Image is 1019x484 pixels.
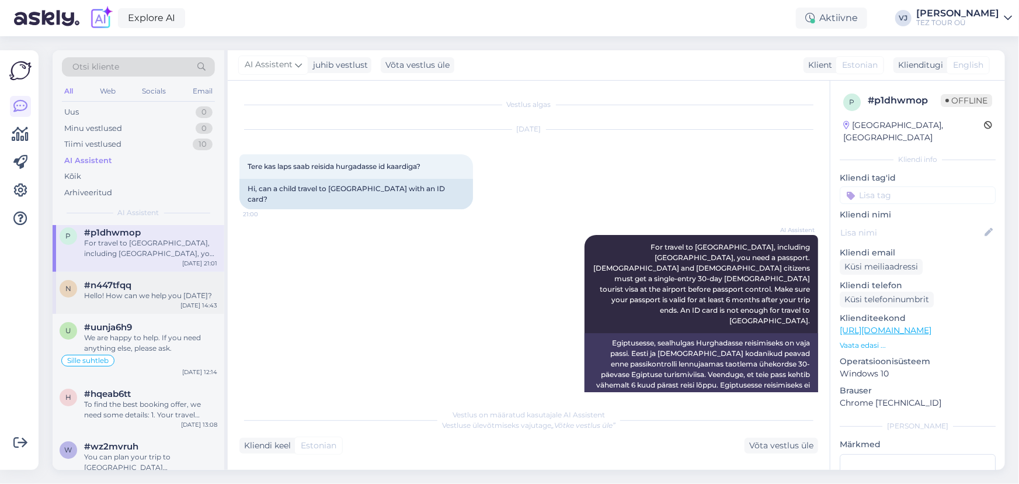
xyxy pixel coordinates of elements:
span: #n447tfqq [84,280,131,291]
div: Hello! How can we help you [DATE]? [84,291,217,301]
p: Chrome [TECHNICAL_ID] [840,397,996,409]
div: Võta vestlus üle [381,57,454,73]
span: Sille suhtleb [67,357,109,364]
div: Egiptusesse, sealhulgas Hurghadasse reisimiseks on vaja passi. Eesti ja [DEMOGRAPHIC_DATA] kodani... [585,333,818,406]
div: We are happy to help. If you need anything else, please ask. [84,333,217,354]
div: [PERSON_NAME] [916,9,999,18]
img: Askly Logo [9,60,32,82]
div: All [62,84,75,99]
span: AI Assistent [118,208,159,218]
input: Lisa nimi [840,226,982,239]
div: Minu vestlused [64,123,122,134]
p: Kliendi nimi [840,209,996,221]
div: Vestlus algas [239,99,818,110]
div: 0 [196,106,213,118]
div: Küsi telefoninumbrit [840,292,934,307]
div: For travel to [GEOGRAPHIC_DATA], including [GEOGRAPHIC_DATA], you need a passport. [DEMOGRAPHIC_D... [84,238,217,259]
span: Vestluse ülevõtmiseks vajutage [442,421,615,430]
div: 0 [196,123,213,134]
div: To find the best booking offer, we need some details: 1. Your travel dates. 2. How long you will ... [84,399,217,420]
span: h [65,393,71,402]
div: VJ [895,10,912,26]
div: Arhiveeritud [64,187,112,199]
div: Socials [140,84,168,99]
span: Offline [941,94,992,107]
span: #hqeab6tt [84,389,131,399]
span: 21:00 [243,210,287,219]
img: explore-ai [89,6,113,30]
p: Vaata edasi ... [840,340,996,351]
span: #uunja6h9 [84,322,132,333]
div: TEZ TOUR OÜ [916,18,999,27]
span: Vestlus on määratud kasutajale AI Assistent [453,410,605,419]
div: [DATE] 14:43 [180,301,217,310]
div: # p1dhwmop [868,94,941,108]
div: Uus [64,106,79,118]
div: Kõik [64,171,81,182]
span: Estonian [842,59,878,71]
div: Küsi meiliaadressi [840,259,923,275]
p: Windows 10 [840,368,996,380]
p: Kliendi email [840,247,996,259]
span: w [65,445,72,454]
span: Tere kas laps saab reisida hurgadasse id kaardiga? [248,162,420,171]
i: „Võtke vestlus üle” [551,421,615,430]
span: p [850,98,855,106]
div: Klient [804,59,832,71]
div: Email [190,84,215,99]
span: n [65,284,71,293]
a: [URL][DOMAIN_NAME] [840,325,931,336]
span: Otsi kliente [72,61,119,73]
div: [DATE] 13:08 [181,420,217,429]
div: Kliendi info [840,154,996,165]
p: Operatsioonisüsteem [840,355,996,368]
div: 10 [193,139,213,150]
div: Võta vestlus üle [745,438,818,454]
span: AI Assistent [245,58,293,71]
div: juhib vestlust [308,59,368,71]
div: [DATE] 12:14 [182,368,217,376]
span: AI Assistent [771,226,815,234]
div: [DATE] 21:01 [182,259,217,268]
div: Klienditugi [893,59,943,71]
p: Brauser [840,385,996,397]
div: AI Assistent [64,155,112,167]
input: Lisa tag [840,186,996,204]
span: English [953,59,983,71]
a: Explore AI [118,8,185,28]
span: u [65,326,71,335]
span: p [66,231,71,240]
div: Web [98,84,118,99]
div: [DATE] [239,124,818,134]
span: Estonian [301,440,336,452]
p: Kliendi tag'id [840,172,996,184]
p: Klienditeekond [840,312,996,324]
span: #p1dhwmop [84,227,141,238]
div: [GEOGRAPHIC_DATA], [GEOGRAPHIC_DATA] [843,119,984,144]
div: Kliendi keel [239,440,291,452]
span: #wz2mvruh [84,441,138,452]
div: [PERSON_NAME] [840,421,996,431]
p: Märkmed [840,438,996,451]
a: [PERSON_NAME]TEZ TOUR OÜ [916,9,1012,27]
p: Kliendi telefon [840,279,996,292]
span: For travel to [GEOGRAPHIC_DATA], including [GEOGRAPHIC_DATA], you need a passport. [DEMOGRAPHIC_D... [593,243,812,325]
div: Tiimi vestlused [64,139,121,150]
div: Hi, can a child travel to [GEOGRAPHIC_DATA] with an ID card? [239,179,473,209]
div: You can plan your trip to [GEOGRAPHIC_DATA][PERSON_NAME] in [GEOGRAPHIC_DATA] through [GEOGRAPHIC... [84,452,217,473]
div: Aktiivne [796,8,867,29]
